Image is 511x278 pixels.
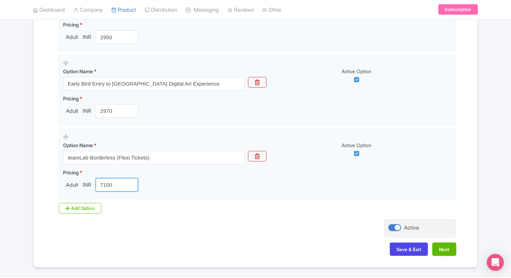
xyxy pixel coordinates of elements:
span: Pricing [63,169,79,175]
span: Adult [63,33,81,41]
div: Active [404,224,419,232]
span: Pricing [63,22,79,28]
span: Adult [63,107,81,115]
button: Save & Exit [390,243,428,256]
span: Pricing [63,95,79,102]
span: Active Option [342,142,371,148]
span: Option Name [63,142,93,148]
div: Add Option [59,203,101,214]
span: INR [81,107,93,115]
span: INR [81,181,93,189]
input: 0.00 [96,30,138,44]
span: Option Name [63,68,93,74]
div: Open Intercom Messenger [487,254,504,271]
input: Option Name [63,77,245,91]
input: Option Name [63,151,245,164]
input: 0.00 [96,178,138,192]
button: Next [432,243,456,256]
input: 0.00 [96,104,138,118]
span: Adult [63,181,81,189]
span: Active Option [342,68,371,74]
a: Subscription [438,4,478,15]
span: INR [81,33,93,41]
